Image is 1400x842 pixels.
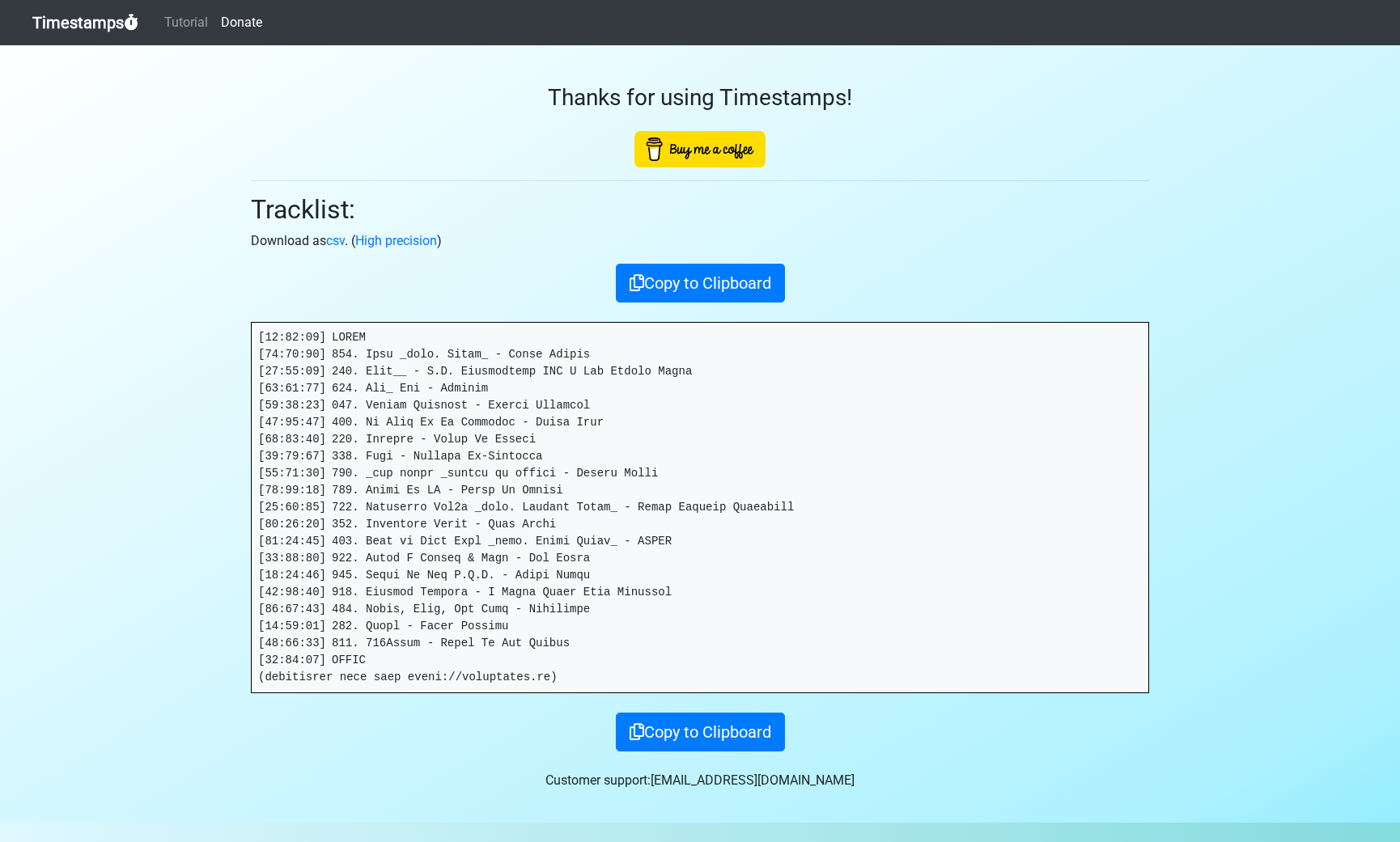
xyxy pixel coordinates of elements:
[251,84,1149,112] h3: Thanks for using Timestamps!
[616,264,785,303] button: Copy to Clipboard
[214,6,269,39] a: Donate
[158,6,214,39] a: Tutorial
[251,194,1149,225] h2: Tracklist:
[32,6,138,39] a: Timestamps
[634,131,766,167] img: Buy Me A Coffee
[252,323,1148,692] pre: [12:82:09] LOREM [74:70:90] 854. Ipsu _dolo. Sitam_ - Conse Adipis [27:55:09] 240. Elit__ - S.D. ...
[616,713,785,751] button: Copy to Clipboard
[326,233,345,248] a: csv
[251,231,1149,251] p: Download as . ( )
[355,233,437,248] a: High precision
